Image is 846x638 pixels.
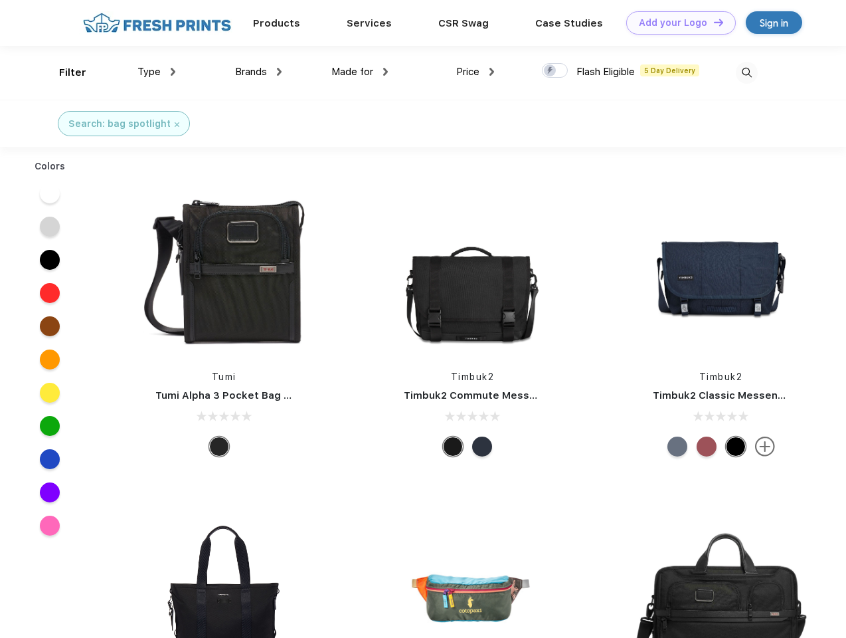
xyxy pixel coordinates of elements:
[755,437,775,457] img: more.svg
[25,159,76,173] div: Colors
[137,66,161,78] span: Type
[59,65,86,80] div: Filter
[384,180,560,357] img: func=resize&h=266
[68,117,171,131] div: Search: bag spotlight
[667,437,687,457] div: Eco Lightbeam
[760,15,788,31] div: Sign in
[639,17,707,29] div: Add your Logo
[404,389,582,401] a: Timbuk2 Commute Messenger Bag
[472,437,492,457] div: Eco Nautical
[451,372,495,382] a: Timbuk2
[135,180,312,357] img: func=resize&h=266
[277,68,282,76] img: dropdown.png
[576,66,635,78] span: Flash Eligible
[726,437,746,457] div: Eco Black
[331,66,373,78] span: Made for
[653,389,817,401] a: Timbuk2 Classic Messenger Bag
[736,62,758,84] img: desktop_search.svg
[235,66,267,78] span: Brands
[746,11,802,34] a: Sign in
[456,66,479,78] span: Price
[253,17,300,29] a: Products
[155,389,311,401] a: Tumi Alpha 3 Pocket Bag Small
[209,437,229,457] div: Black
[489,68,494,76] img: dropdown.png
[175,122,179,127] img: filter_cancel.svg
[171,68,175,76] img: dropdown.png
[697,437,717,457] div: Eco Collegiate Red
[212,372,236,382] a: Tumi
[79,11,235,35] img: fo%20logo%202.webp
[633,180,809,357] img: func=resize&h=266
[640,64,699,76] span: 5 Day Delivery
[699,372,743,382] a: Timbuk2
[383,68,388,76] img: dropdown.png
[714,19,723,26] img: DT
[443,437,463,457] div: Eco Black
